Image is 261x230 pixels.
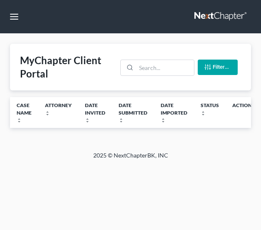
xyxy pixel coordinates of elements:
div: MyChapter Client Portal [20,54,117,80]
i: unfold_more [85,118,90,123]
i: unfold_more [119,118,124,123]
i: unfold_more [161,118,166,123]
a: Date Invitedunfold_more [85,102,105,122]
button: Filter [198,60,238,75]
a: Date Importedunfold_more [161,102,187,122]
i: unfold_more [17,118,22,123]
a: Attorneyunfold_more [45,102,72,115]
a: Case Nameunfold_more [17,102,32,122]
a: Date Submittedunfold_more [119,102,147,122]
i: unfold_more [201,111,206,116]
input: Search... [136,60,194,76]
a: Statusunfold_more [201,102,219,115]
i: unfold_more [45,111,50,116]
div: 2025 © NextChapterBK, INC [18,151,243,166]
